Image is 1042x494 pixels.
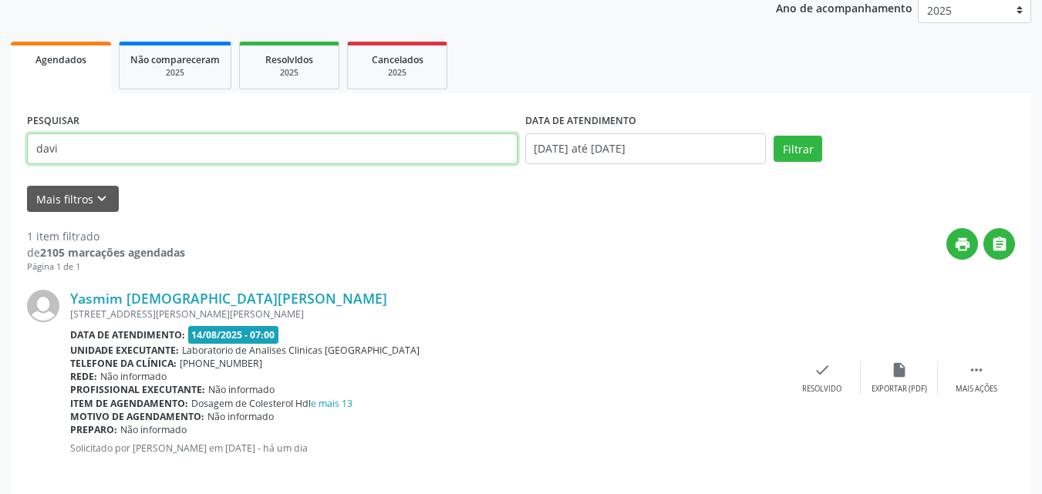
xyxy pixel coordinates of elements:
[35,53,86,66] span: Agendados
[70,344,179,357] b: Unidade executante:
[372,53,423,66] span: Cancelados
[802,384,841,395] div: Resolvido
[70,328,185,341] b: Data de atendimento:
[70,410,204,423] b: Motivo de agendamento:
[120,423,187,436] span: Não informado
[27,109,79,133] label: PESQUISAR
[70,307,784,321] div: [STREET_ADDRESS][PERSON_NAME][PERSON_NAME]
[182,344,420,357] span: Laboratorio de Analises Clinicas [GEOGRAPHIC_DATA]
[27,133,518,164] input: Nome, CNS
[70,357,177,370] b: Telefone da clínica:
[991,236,1008,253] i: 
[525,109,636,133] label: DATA DE ATENDIMENTO
[93,190,110,207] i: keyboard_arrow_down
[70,397,188,410] b: Item de agendamento:
[359,67,436,79] div: 2025
[180,357,262,370] span: [PHONE_NUMBER]
[70,442,784,455] p: Solicitado por [PERSON_NAME] em [DATE] - há um dia
[27,290,59,322] img: img
[956,384,997,395] div: Mais ações
[525,133,767,164] input: Selecione um intervalo
[191,397,352,410] span: Dosagem de Colesterol Hdl
[27,260,185,274] div: Página 1 de 1
[130,53,220,66] span: Não compareceram
[968,361,985,378] i: 
[983,228,1015,260] button: 
[251,67,328,79] div: 2025
[27,228,185,244] div: 1 item filtrado
[70,423,117,436] b: Preparo:
[774,136,822,162] button: Filtrar
[208,383,275,396] span: Não informado
[207,410,274,423] span: Não informado
[188,326,279,344] span: 14/08/2025 - 07:00
[891,361,908,378] i: insert_drive_file
[946,228,978,260] button: print
[70,370,97,383] b: Rede:
[311,397,352,410] a: e mais 13
[100,370,167,383] span: Não informado
[70,290,387,307] a: Yasmim [DEMOGRAPHIC_DATA][PERSON_NAME]
[40,245,185,260] strong: 2105 marcações agendadas
[27,186,119,213] button: Mais filtroskeyboard_arrow_down
[872,384,927,395] div: Exportar (PDF)
[814,361,831,378] i: check
[130,67,220,79] div: 2025
[27,244,185,260] div: de
[265,53,313,66] span: Resolvidos
[954,236,971,253] i: print
[70,383,205,396] b: Profissional executante:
